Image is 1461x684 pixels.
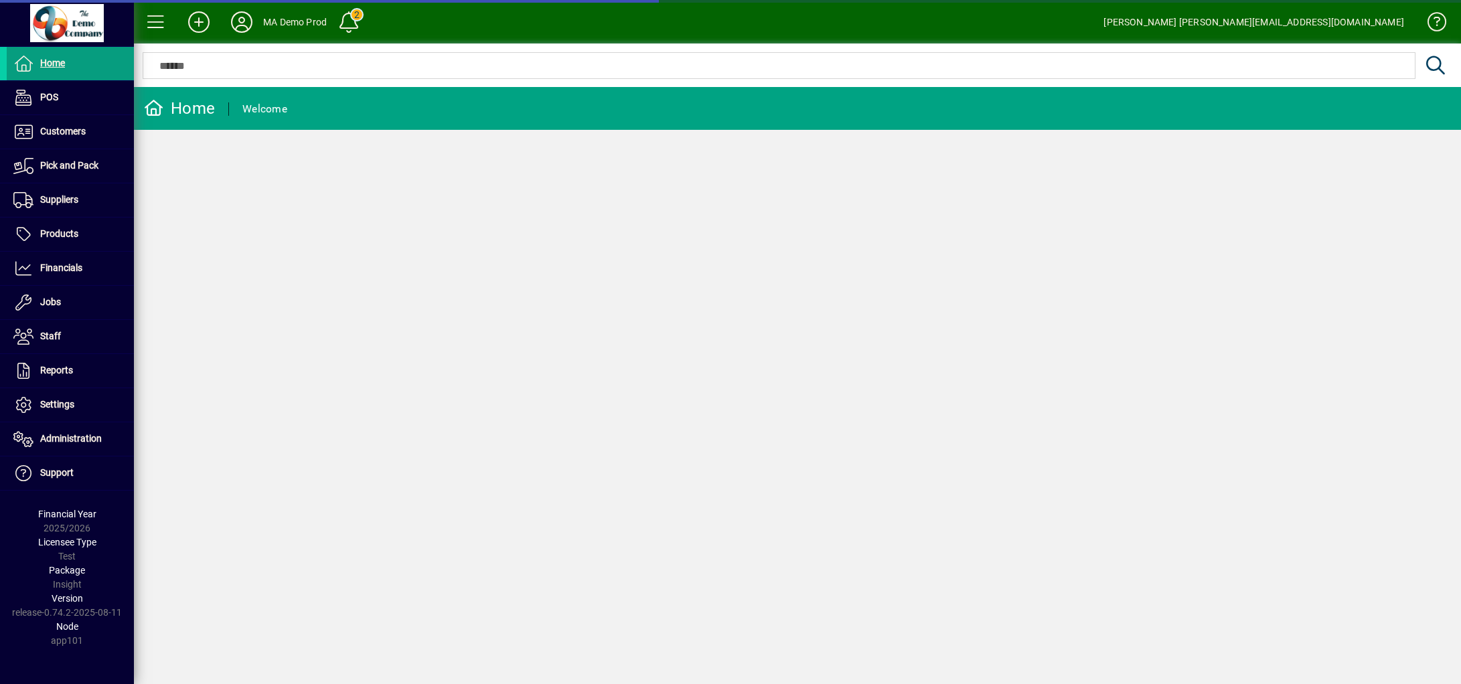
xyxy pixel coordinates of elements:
[7,183,134,217] a: Suppliers
[40,194,78,205] span: Suppliers
[177,10,220,34] button: Add
[40,399,74,410] span: Settings
[38,509,96,519] span: Financial Year
[7,81,134,114] a: POS
[40,467,74,478] span: Support
[7,286,134,319] a: Jobs
[242,98,287,120] div: Welcome
[220,10,263,34] button: Profile
[7,354,134,388] a: Reports
[40,331,61,341] span: Staff
[40,365,73,375] span: Reports
[52,593,83,604] span: Version
[56,621,78,632] span: Node
[40,126,86,137] span: Customers
[7,218,134,251] a: Products
[7,115,134,149] a: Customers
[40,58,65,68] span: Home
[40,262,82,273] span: Financials
[7,388,134,422] a: Settings
[1103,11,1404,33] div: [PERSON_NAME] [PERSON_NAME][EMAIL_ADDRESS][DOMAIN_NAME]
[144,98,215,119] div: Home
[38,537,96,547] span: Licensee Type
[40,92,58,102] span: POS
[40,433,102,444] span: Administration
[49,565,85,576] span: Package
[40,228,78,239] span: Products
[263,11,327,33] div: MA Demo Prod
[7,149,134,183] a: Pick and Pack
[40,296,61,307] span: Jobs
[7,252,134,285] a: Financials
[7,456,134,490] a: Support
[7,320,134,353] a: Staff
[40,160,98,171] span: Pick and Pack
[1417,3,1444,46] a: Knowledge Base
[7,422,134,456] a: Administration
